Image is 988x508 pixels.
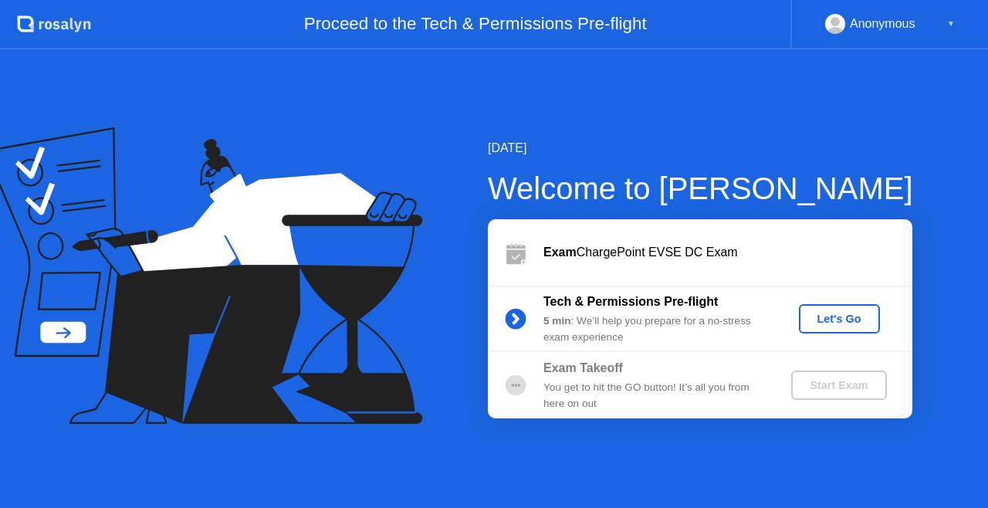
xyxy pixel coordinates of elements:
button: Let's Go [799,304,880,334]
b: Tech & Permissions Pre-flight [543,295,718,308]
b: 5 min [543,315,571,327]
div: Anonymous [850,14,915,34]
div: Let's Go [805,313,874,325]
div: ChargePoint EVSE DC Exam [543,243,912,262]
div: You get to hit the GO button! It’s all you from here on out [543,380,766,411]
div: ▼ [947,14,955,34]
button: Start Exam [791,371,886,400]
b: Exam [543,246,577,259]
div: Welcome to [PERSON_NAME] [488,165,913,212]
div: : We’ll help you prepare for a no-stress exam experience [543,313,766,345]
div: Start Exam [797,379,880,391]
div: [DATE] [488,139,913,157]
b: Exam Takeoff [543,361,623,374]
